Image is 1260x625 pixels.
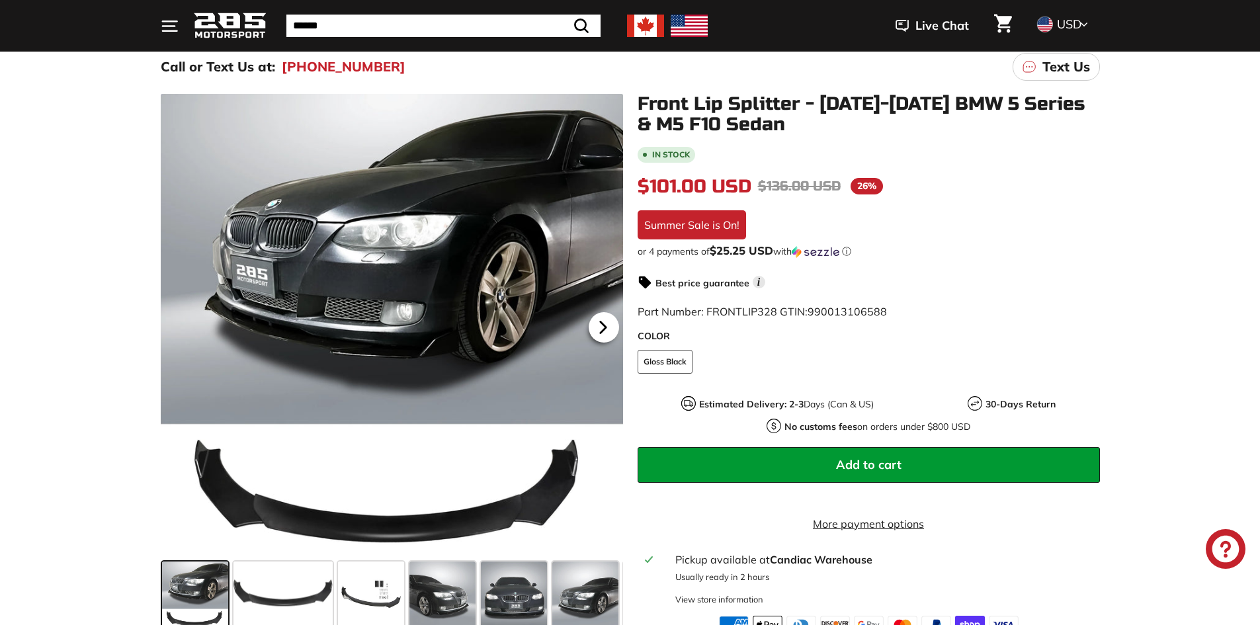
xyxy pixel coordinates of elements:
[1057,17,1081,32] span: USD
[758,178,841,194] span: $136.00 USD
[792,246,839,258] img: Sezzle
[638,245,1100,258] div: or 4 payments of$25.25 USDwithSezzle Click to learn more about Sezzle
[652,151,690,159] b: In stock
[699,398,804,410] strong: Estimated Delivery: 2-3
[699,397,874,411] p: Days (Can & US)
[753,276,765,288] span: i
[638,516,1100,532] a: More payment options
[675,552,1091,567] div: Pickup available at
[638,329,1100,343] label: COLOR
[675,593,763,606] div: View store information
[638,210,746,239] div: Summer Sale is On!
[1013,53,1100,81] a: Text Us
[161,57,275,77] p: Call or Text Us at:
[770,553,872,566] strong: Candiac Warehouse
[915,17,969,34] span: Live Chat
[638,245,1100,258] div: or 4 payments of with
[1042,57,1090,77] p: Text Us
[986,3,1020,48] a: Cart
[808,305,887,318] span: 990013106588
[851,178,883,194] span: 26%
[878,9,986,42] button: Live Chat
[784,420,970,434] p: on orders under $800 USD
[638,305,887,318] span: Part Number: FRONTLIP328 GTIN:
[675,571,1091,583] p: Usually ready in 2 hours
[638,447,1100,483] button: Add to cart
[282,57,405,77] a: [PHONE_NUMBER]
[638,175,751,198] span: $101.00 USD
[638,94,1100,135] h1: Front Lip Splitter - [DATE]-[DATE] BMW 5 Series & M5 F10 Sedan
[286,15,601,37] input: Search
[710,243,773,257] span: $25.25 USD
[986,398,1056,410] strong: 30-Days Return
[836,457,902,472] span: Add to cart
[194,11,267,42] img: Logo_285_Motorsport_areodynamics_components
[1202,529,1249,572] inbox-online-store-chat: Shopify online store chat
[784,421,857,433] strong: No customs fees
[655,277,749,289] strong: Best price guarantee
